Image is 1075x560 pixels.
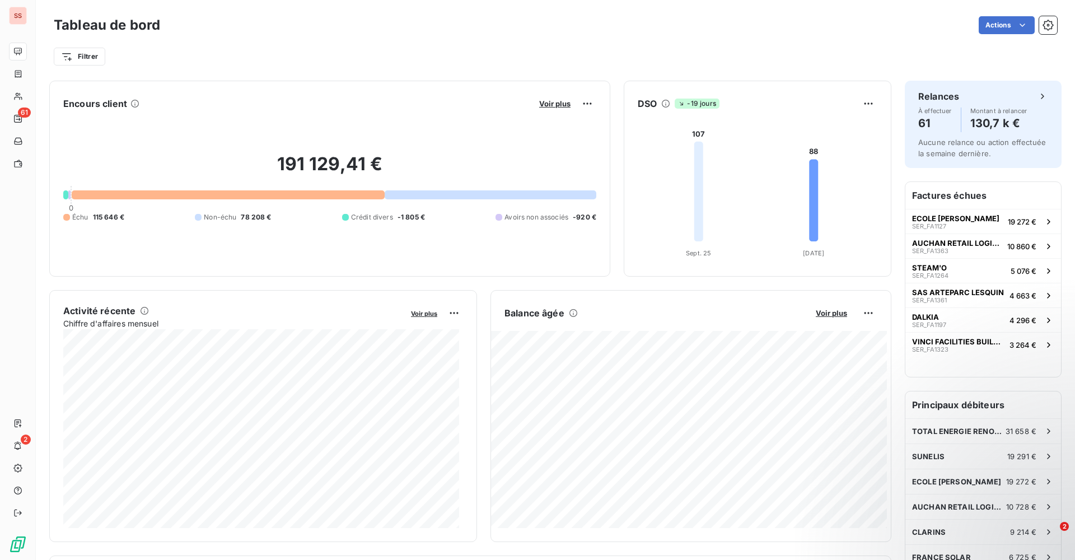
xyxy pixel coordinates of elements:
[408,308,441,318] button: Voir plus
[54,15,160,35] h3: Tableau de bord
[1037,522,1064,549] iframe: Intercom live chat
[970,114,1027,132] h4: 130,7 k €
[1008,217,1036,226] span: 19 272 €
[912,214,999,223] span: ECOLE [PERSON_NAME]
[638,97,657,110] h6: DSO
[918,90,959,103] h6: Relances
[1009,340,1036,349] span: 3 264 €
[918,108,952,114] span: À effectuer
[905,182,1061,209] h6: Factures échues
[63,153,596,186] h2: 191 129,41 €
[63,97,127,110] h6: Encours client
[912,297,947,304] span: SER_FA1361
[912,239,1003,248] span: AUCHAN RETAIL LOGISTIQUE
[504,306,564,320] h6: Balance âgée
[398,212,425,222] span: -1 805 €
[93,212,124,222] span: 115 646 €
[1060,522,1069,531] span: 2
[63,304,135,318] h6: Activité récente
[912,263,947,272] span: STEAM'O
[970,108,1027,114] span: Montant à relancer
[1009,316,1036,325] span: 4 296 €
[9,535,27,553] img: Logo LeanPay
[812,308,850,318] button: Voir plus
[912,312,939,321] span: DALKIA
[905,209,1061,234] button: ECOLE [PERSON_NAME]SER_FA112719 272 €
[1010,528,1036,536] span: 9 214 €
[204,212,236,222] span: Non-échu
[504,212,568,222] span: Avoirs non associés
[21,435,31,445] span: 2
[675,99,719,109] span: -19 jours
[912,288,1004,297] span: SAS ARTEPARC LESQUIN
[912,321,946,328] span: SER_FA1197
[912,248,948,254] span: SER_FA1363
[918,138,1046,158] span: Aucune relance ou action effectuée la semaine dernière.
[69,203,73,212] span: 0
[1006,427,1036,436] span: 31 658 €
[912,427,1006,436] span: TOTAL ENERGIE RENOUVELABLES
[912,528,946,536] span: CLARINS
[72,212,88,222] span: Échu
[18,108,31,118] span: 61
[9,7,27,25] div: SS
[918,114,952,132] h4: 61
[1009,291,1036,300] span: 4 663 €
[905,283,1061,307] button: SAS ARTEPARC LESQUINSER_FA13614 663 €
[979,16,1035,34] button: Actions
[912,346,948,353] span: SER_FA1323
[241,212,271,222] span: 78 208 €
[351,212,393,222] span: Crédit divers
[905,307,1061,332] button: DALKIASER_FA11974 296 €
[912,223,946,230] span: SER_FA1127
[1007,242,1036,251] span: 10 860 €
[536,99,574,109] button: Voir plus
[803,249,824,257] tspan: [DATE]
[905,258,1061,283] button: STEAM'OSER_FA12645 076 €
[573,212,596,222] span: -920 €
[411,310,437,318] span: Voir plus
[63,318,403,329] span: Chiffre d'affaires mensuel
[816,309,847,318] span: Voir plus
[905,332,1061,357] button: VINCI FACILITIES BUILDING SERVSER_FA13233 264 €
[54,48,105,66] button: Filtrer
[912,272,948,279] span: SER_FA1264
[912,337,1005,346] span: VINCI FACILITIES BUILDING SERV
[686,249,711,257] tspan: Sept. 25
[1011,267,1036,276] span: 5 076 €
[905,234,1061,258] button: AUCHAN RETAIL LOGISTIQUESER_FA136310 860 €
[905,391,1061,418] h6: Principaux débiteurs
[539,99,571,108] span: Voir plus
